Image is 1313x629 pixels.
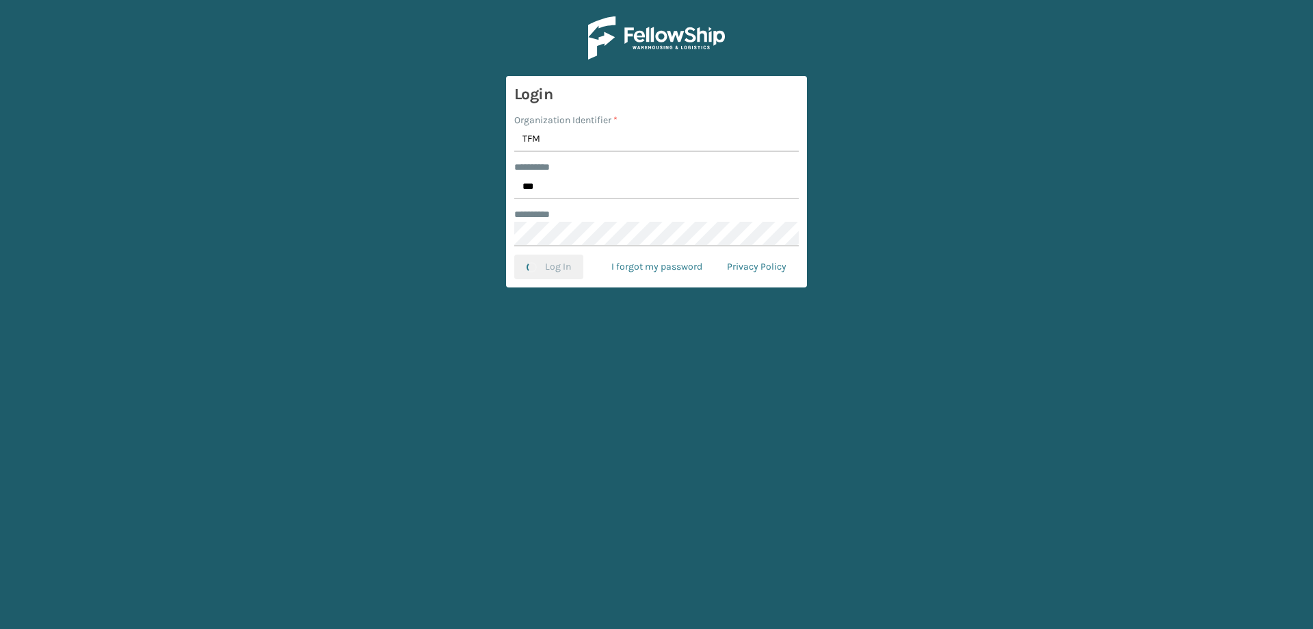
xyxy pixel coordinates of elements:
[588,16,725,60] img: Logo
[715,255,799,279] a: Privacy Policy
[514,84,799,105] h3: Login
[514,255,583,279] button: Log In
[514,113,618,127] label: Organization Identifier
[599,255,715,279] a: I forgot my password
